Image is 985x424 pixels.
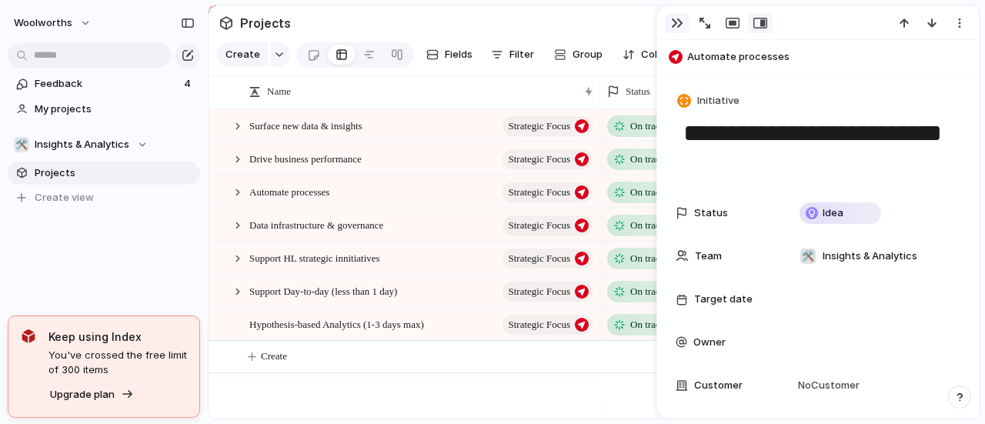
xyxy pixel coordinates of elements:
[693,335,726,350] span: Owner
[800,249,816,264] div: 🛠️
[7,11,99,35] button: woolworths
[8,98,200,121] a: My projects
[793,378,860,393] span: No Customer
[48,329,187,345] span: Keep using Index
[267,84,291,99] span: Name
[237,9,294,37] span: Projects
[35,76,179,92] span: Feedback
[630,152,665,167] span: On track
[249,116,362,134] span: Surface new data & insights
[249,315,424,332] span: Hypothesis-based Analytics (1-3 days max)
[225,47,260,62] span: Create
[503,116,593,136] button: Strategic Focus
[35,102,195,117] span: My projects
[630,218,665,233] span: On track
[249,282,397,299] span: Support Day-to-day (less than 1 day)
[694,205,728,221] span: Status
[485,42,540,67] button: Filter
[50,387,115,402] span: Upgrade plan
[626,84,650,99] span: Status
[14,15,72,31] span: woolworths
[503,282,593,302] button: Strategic Focus
[641,47,683,62] span: Collapse
[697,93,740,109] span: Initiative
[546,42,610,67] button: Group
[630,119,665,134] span: On track
[249,182,329,200] span: Automate processes
[249,249,380,266] span: Support HL strategic innitiatives
[508,215,570,236] span: Strategic Focus
[508,248,570,269] span: Strategic Focus
[503,182,593,202] button: Strategic Focus
[48,348,187,378] span: You've crossed the free limit of 300 items
[8,133,200,156] button: 🛠️Insights & Analytics
[573,47,603,62] span: Group
[261,349,287,364] span: Create
[35,190,94,205] span: Create view
[674,90,744,112] button: Initiative
[508,149,570,170] span: Strategic Focus
[823,205,843,221] span: Idea
[8,72,200,95] a: Feedback4
[630,185,665,200] span: On track
[445,47,472,62] span: Fields
[508,314,570,336] span: Strategic Focus
[508,115,570,137] span: Strategic Focus
[694,378,743,393] span: Customer
[216,42,268,67] button: Create
[630,284,665,299] span: On track
[694,292,753,307] span: Target date
[503,249,593,269] button: Strategic Focus
[35,165,195,181] span: Projects
[14,137,29,152] div: 🛠️
[630,317,665,332] span: On track
[664,45,972,69] button: Automate processes
[8,162,200,185] a: Projects
[8,186,200,209] button: Create view
[503,149,593,169] button: Strategic Focus
[420,42,479,67] button: Fields
[35,137,129,152] span: Insights & Analytics
[695,249,722,264] span: Team
[687,49,972,65] span: Automate processes
[45,384,139,406] button: Upgrade plan
[249,215,383,233] span: Data infrastructure & governance
[508,281,570,302] span: Strategic Focus
[616,42,689,67] button: Collapse
[630,251,665,266] span: On track
[249,149,362,167] span: Drive business performance
[184,76,194,92] span: 4
[503,215,593,235] button: Strategic Focus
[509,47,534,62] span: Filter
[823,249,917,264] span: Insights & Analytics
[508,182,570,203] span: Strategic Focus
[503,315,593,335] button: Strategic Focus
